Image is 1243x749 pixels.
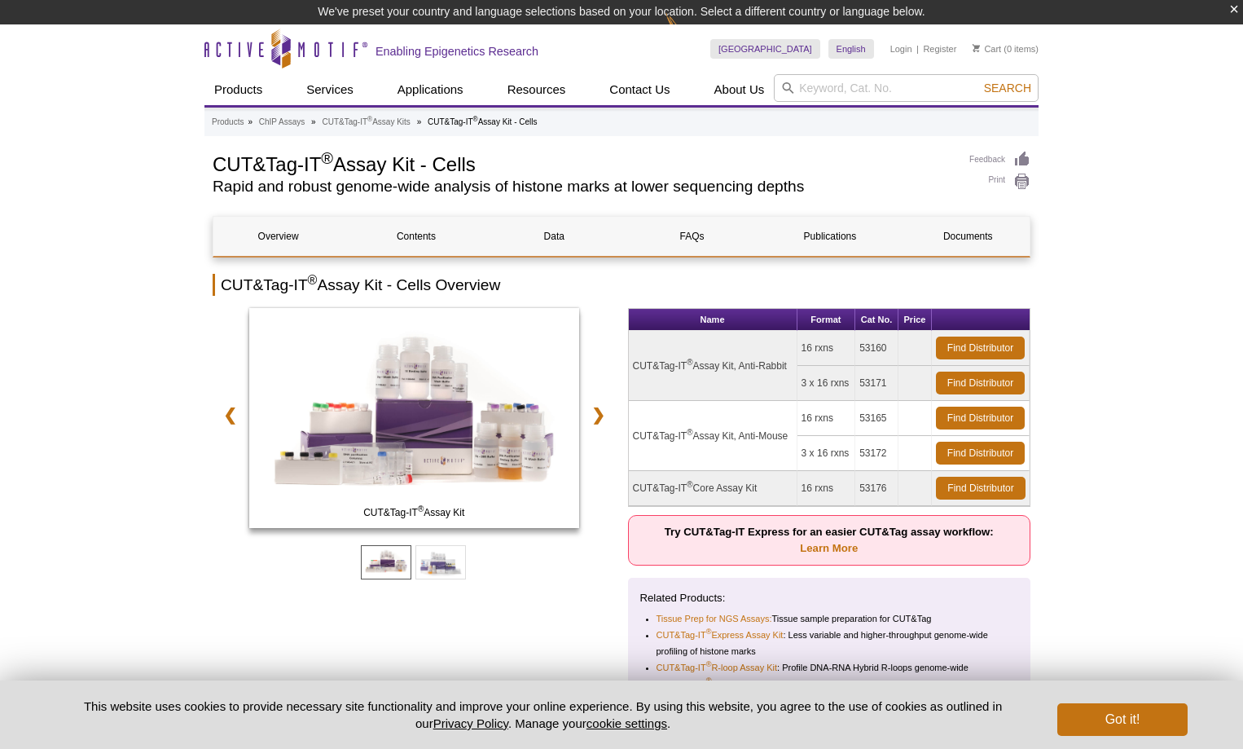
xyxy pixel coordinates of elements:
a: CUT&Tag-IT®Spike-In Control [657,676,776,692]
h1: CUT&Tag-IT Assay Kit - Cells [213,151,953,175]
th: Name [629,309,797,331]
img: Change Here [665,12,709,51]
td: 53171 [855,366,898,401]
a: Cart [973,43,1001,55]
sup: ® [687,358,692,367]
td: 16 rxns [797,471,856,506]
a: Find Distributor [936,477,1026,500]
td: 53160 [855,331,898,366]
button: cookie settings [586,716,667,730]
td: CUT&Tag-IT Assay Kit, Anti-Mouse [629,401,797,471]
th: Price [898,309,932,331]
td: 3 x 16 rxns [797,366,856,401]
a: ❮ [213,396,248,434]
h2: Rapid and robust genome-wide analysis of histone marks at lower sequencing depths [213,179,953,194]
sup: ® [321,149,333,167]
sup: ® [418,504,424,513]
a: Find Distributor [936,442,1025,465]
td: CUT&Tag-IT Core Assay Kit [629,471,797,506]
a: Print [969,173,1030,191]
p: Related Products: [640,590,1019,606]
button: Got it! [1057,703,1188,736]
img: Your Cart [973,44,980,52]
li: Tissue sample preparation for CUT&Tag [657,610,1005,627]
a: Contact Us [600,74,679,105]
a: Learn More [800,542,858,554]
a: ❯ [581,396,616,434]
a: Register [923,43,956,55]
button: Search [979,81,1036,95]
a: English [828,39,874,59]
sup: ® [687,428,692,437]
img: CUT&Tag-IT Assay Kit [249,308,579,528]
input: Keyword, Cat. No. [774,74,1039,102]
th: Format [797,309,856,331]
li: : Profile DNA-RNA Hybrid R-loops genome-wide [657,659,1005,676]
td: 53165 [855,401,898,436]
a: Find Distributor [936,407,1025,430]
a: Login [890,43,912,55]
h2: CUT&Tag-IT Assay Kit - Cells Overview [213,274,1030,296]
strong: Try CUT&Tag-IT Express for an easier CUT&Tag assay workflow: [665,526,994,554]
td: 16 rxns [797,401,856,436]
li: » [311,117,316,126]
li: | [916,39,919,59]
sup: ® [706,677,712,685]
a: CUT&Tag-IT Assay Kit [249,308,579,533]
span: Search [984,82,1031,95]
td: 53176 [855,471,898,506]
a: CUT&Tag-IT®Assay Kits [322,115,410,130]
sup: ® [473,115,478,123]
a: Find Distributor [936,337,1025,359]
a: Find Distributor [936,372,1025,394]
td: CUT&Tag-IT Assay Kit, Anti-Rabbit [629,331,797,401]
a: Data [490,217,619,256]
span: CUT&Tag-IT Assay Kit [253,504,575,521]
a: Contents [351,217,481,256]
a: Feedback [969,151,1030,169]
td: 53172 [855,436,898,471]
a: Overview [213,217,343,256]
li: » [417,117,422,126]
li: CUT&Tag-IT Assay Kit - Cells [428,117,538,126]
a: [GEOGRAPHIC_DATA] [710,39,820,59]
li: : Less variable and higher-throughput genome-wide profiling of histone marks [657,627,1005,659]
td: 3 x 16 rxns [797,436,856,471]
sup: ® [308,273,318,287]
a: Publications [765,217,894,256]
a: ChIP Assays [259,115,305,130]
p: This website uses cookies to provide necessary site functionality and improve your online experie... [55,698,1030,732]
sup: ® [687,480,692,489]
sup: ® [706,661,712,669]
a: Documents [903,217,1033,256]
a: Products [204,74,272,105]
td: 16 rxns [797,331,856,366]
a: Tissue Prep for NGS Assays: [657,610,772,627]
li: » [248,117,253,126]
th: Cat No. [855,309,898,331]
a: Services [296,74,363,105]
a: Privacy Policy [433,716,508,730]
a: Products [212,115,244,130]
a: Resources [498,74,576,105]
a: Applications [388,74,473,105]
a: About Us [705,74,775,105]
a: FAQs [627,217,757,256]
sup: ® [367,115,372,123]
a: CUT&Tag-IT®R-loop Assay Kit [657,659,778,676]
sup: ® [706,628,712,637]
li: (0 items) [973,39,1039,59]
h2: Enabling Epigenetics Research [376,44,538,59]
li: : Compare between CUT&Tag assay datasets with confidence [657,676,1005,708]
a: CUT&Tag-IT®Express Assay Kit [657,627,784,643]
